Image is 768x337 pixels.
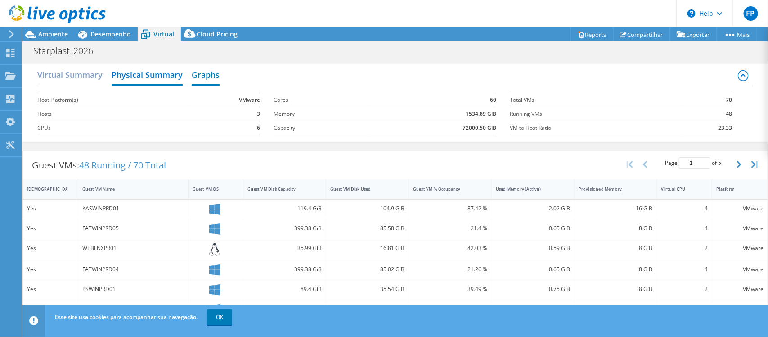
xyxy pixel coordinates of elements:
[37,96,189,105] label: Host Platform(s)
[679,157,710,169] input: jump to page
[661,264,708,274] div: 4
[82,264,184,274] div: FATWINPRD04
[716,204,764,214] div: VMware
[82,186,173,192] div: Guest VM Name
[330,243,404,253] div: 16.81 GiB
[37,109,189,118] label: Hosts
[466,109,496,118] b: 1534.89 GiB
[726,109,732,118] b: 48
[744,6,758,21] span: FP
[82,284,184,294] div: PSWINPRD01
[90,30,131,38] span: Desempenho
[274,123,371,132] label: Capacity
[661,204,708,214] div: 4
[330,186,394,192] div: Guest VM Disk Used
[27,264,74,274] div: Yes
[496,243,570,253] div: 0.59 GiB
[27,204,74,214] div: Yes
[257,123,260,132] b: 6
[510,96,681,105] label: Total VMs
[274,96,371,105] label: Cores
[463,123,496,132] b: 72000.50 GiB
[579,204,653,214] div: 16 GiB
[661,284,708,294] div: 2
[510,109,681,118] label: Running VMs
[247,186,311,192] div: Guest VM Disk Capacity
[613,27,670,41] a: Compartilhar
[718,159,721,167] span: 5
[274,109,371,118] label: Memory
[38,30,68,38] span: Ambiente
[579,223,653,233] div: 8 GiB
[27,186,63,192] div: [DEMOGRAPHIC_DATA]
[496,204,570,214] div: 2.02 GiB
[510,123,681,132] label: VM to Host Ratio
[27,284,74,294] div: Yes
[153,30,174,38] span: Virtual
[247,284,322,294] div: 89.4 GiB
[239,96,260,105] b: VMware
[79,159,166,171] span: 48 Running / 70 Total
[570,27,614,41] a: Reports
[247,264,322,274] div: 399.38 GiB
[661,243,708,253] div: 2
[490,96,496,105] b: 60
[716,186,753,192] div: Platform
[661,186,697,192] div: Virtual CPU
[496,284,570,294] div: 0.75 GiB
[496,186,559,192] div: Used Memory (Active)
[716,243,764,253] div: VMware
[55,313,198,321] span: Esse site usa cookies para acompanhar sua navegação.
[192,66,220,86] h2: Graphs
[112,66,183,86] h2: Physical Summary
[247,204,322,214] div: 119.4 GiB
[719,123,732,132] b: 23.33
[247,243,322,253] div: 35.99 GiB
[207,309,232,325] a: OK
[716,264,764,274] div: VMware
[37,66,103,84] h2: Virtual Summary
[247,223,322,233] div: 399.38 GiB
[579,243,653,253] div: 8 GiB
[330,284,404,294] div: 35.54 GiB
[193,186,229,192] div: Guest VM OS
[197,30,238,38] span: Cloud Pricing
[413,264,487,274] div: 21.26 %
[413,204,487,214] div: 87.42 %
[496,223,570,233] div: 0.65 GiB
[413,223,487,233] div: 21.4 %
[37,123,189,132] label: CPUs
[716,284,764,294] div: VMware
[413,186,476,192] div: Guest VM % Occupancy
[579,264,653,274] div: 8 GiB
[670,27,717,41] a: Exportar
[82,243,184,253] div: WEBLNXPR01
[687,9,696,18] svg: \n
[330,223,404,233] div: 85.58 GiB
[665,157,721,169] span: Page of
[413,243,487,253] div: 42.03 %
[27,223,74,233] div: Yes
[23,151,175,179] div: Guest VMs:
[717,27,757,41] a: Mais
[726,96,732,105] b: 70
[496,264,570,274] div: 0.65 GiB
[579,186,642,192] div: Provisioned Memory
[257,109,260,118] b: 3
[330,264,404,274] div: 85.02 GiB
[29,46,107,56] h1: Starplast_2026
[27,243,74,253] div: Yes
[330,204,404,214] div: 104.9 GiB
[579,284,653,294] div: 8 GiB
[82,204,184,214] div: KASWINPRD01
[413,284,487,294] div: 39.49 %
[716,223,764,233] div: VMware
[661,223,708,233] div: 4
[82,223,184,233] div: FATWINPRD05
